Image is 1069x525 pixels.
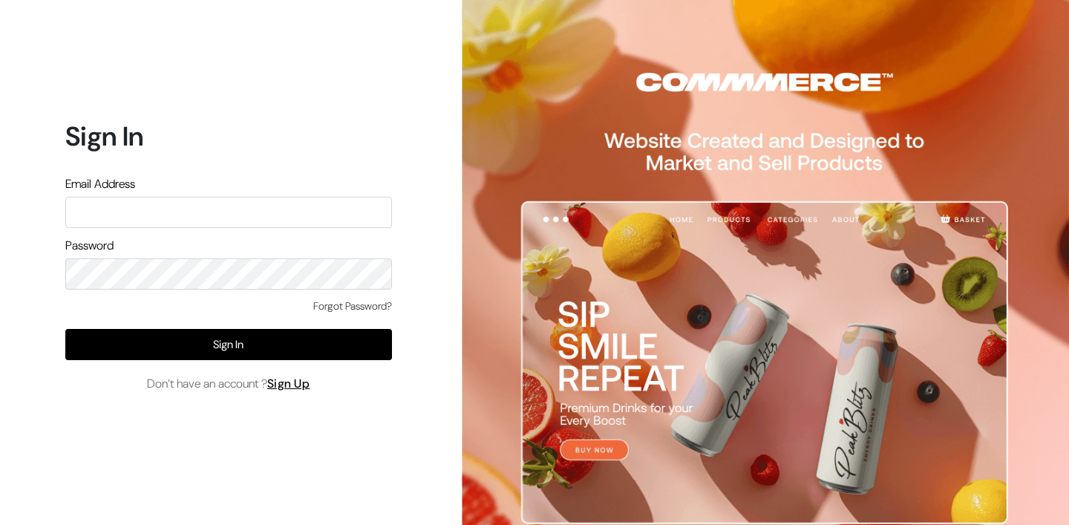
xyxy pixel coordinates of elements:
[65,175,135,193] label: Email Address
[267,376,310,391] a: Sign Up
[65,329,392,360] button: Sign In
[65,237,114,255] label: Password
[147,375,310,393] span: Don’t have an account ?
[313,299,392,314] a: Forgot Password?
[65,120,392,152] h1: Sign In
